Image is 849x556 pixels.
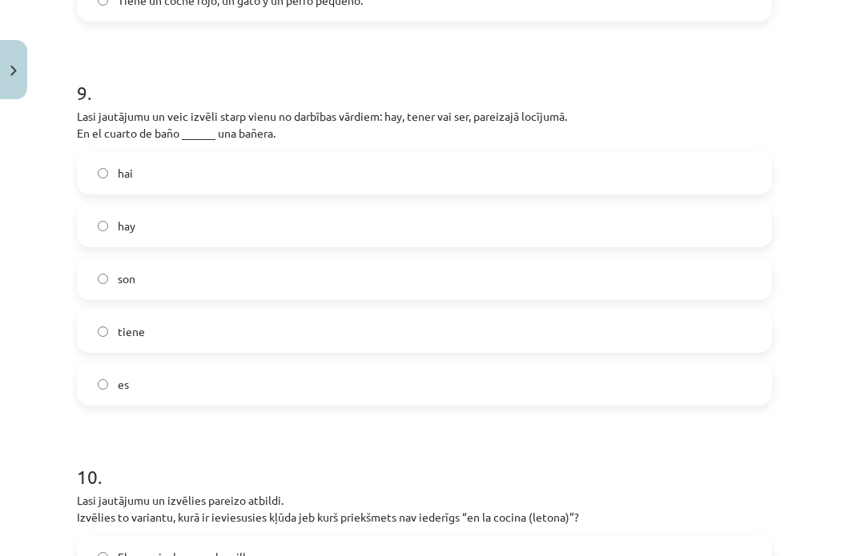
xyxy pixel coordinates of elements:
[98,168,108,178] input: hai
[118,376,129,393] span: es
[77,438,772,487] h1: 10 .
[10,66,17,76] img: icon-close-lesson-0947bae3869378f0d4975bcd49f059093ad1ed9edebbc8119c70593378902aed.svg
[77,492,772,526] p: Lasi jautājumu un izvēlies pareizo atbildi. Izvēlies to variantu, kurā ir ieviesusies kļūda jeb k...
[118,323,145,340] span: tiene
[98,221,108,231] input: hay
[77,54,772,103] h1: 9 .
[98,274,108,284] input: son
[77,108,772,142] p: Lasi jautājumu un veic izvēli starp vienu no darbības vārdiem: hay, tener vai ser, pareizajā locī...
[98,326,108,337] input: tiene
[118,165,133,182] span: hai
[98,379,108,390] input: es
[118,218,135,234] span: hay
[118,270,135,287] span: son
